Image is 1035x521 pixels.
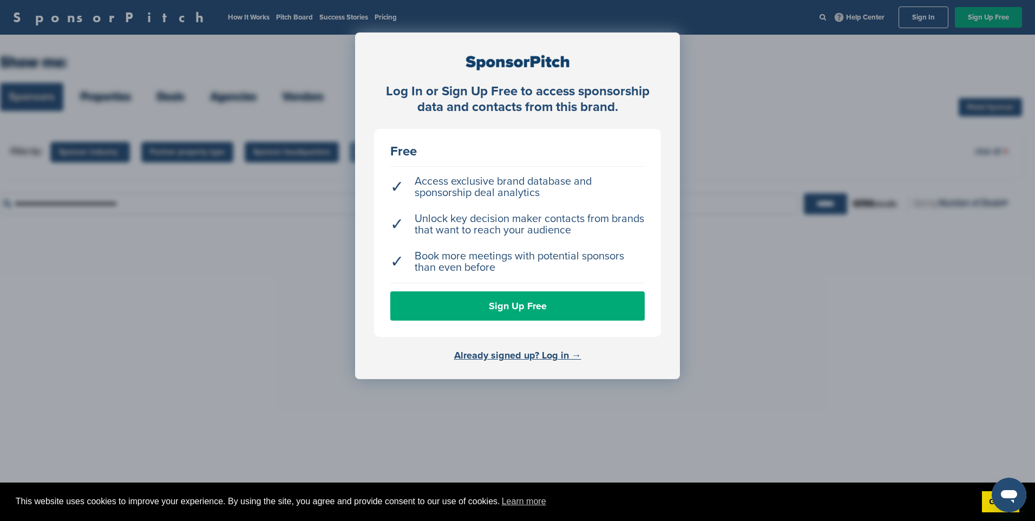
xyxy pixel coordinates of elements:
div: Log In or Sign Up Free to access sponsorship data and contacts from this brand. [374,84,661,115]
li: Access exclusive brand database and sponsorship deal analytics [390,171,645,204]
span: ✓ [390,256,404,268]
iframe: Button to launch messaging window [992,478,1026,512]
a: Sign Up Free [390,291,645,321]
div: Free [390,145,645,158]
a: dismiss cookie message [982,491,1019,513]
li: Unlock key decision maker contacts from brands that want to reach your audience [390,208,645,242]
a: learn more about cookies [500,493,548,510]
span: This website uses cookies to improve your experience. By using the site, you agree and provide co... [16,493,973,510]
li: Book more meetings with potential sponsors than even before [390,245,645,279]
span: ✓ [390,219,404,230]
a: Already signed up? Log in → [454,349,581,361]
span: ✓ [390,181,404,193]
